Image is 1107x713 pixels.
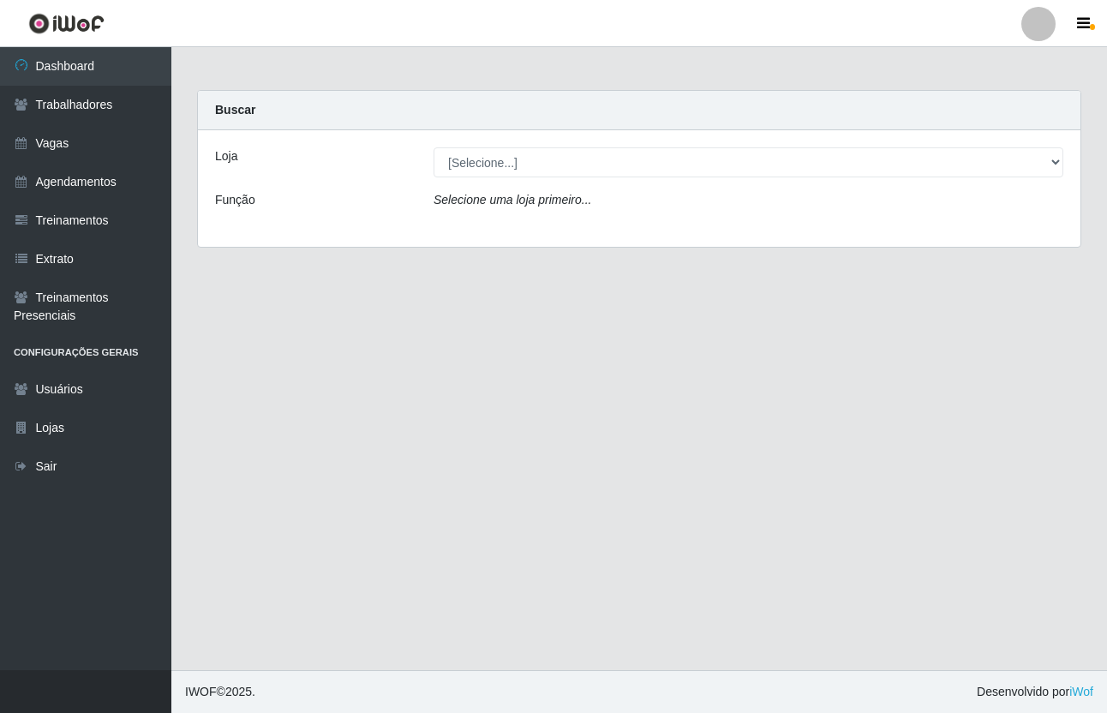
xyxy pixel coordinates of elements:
label: Função [215,191,255,209]
i: Selecione uma loja primeiro... [434,193,591,207]
span: © 2025 . [185,683,255,701]
a: iWof [1069,685,1093,698]
strong: Buscar [215,103,255,117]
img: CoreUI Logo [28,13,105,34]
span: IWOF [185,685,217,698]
span: Desenvolvido por [977,683,1093,701]
label: Loja [215,147,237,165]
